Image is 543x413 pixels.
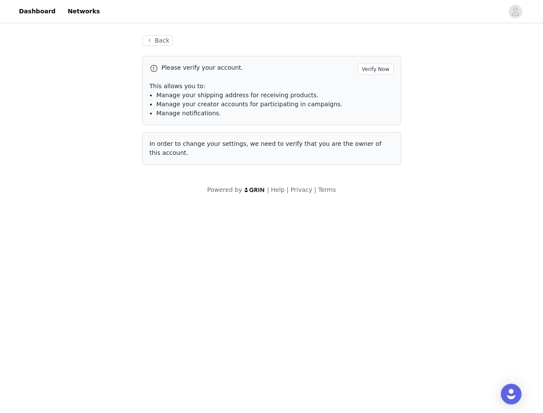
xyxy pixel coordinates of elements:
button: Verify Now [358,63,394,75]
button: Back [142,35,173,46]
a: Dashboard [14,2,61,21]
span: | [286,186,288,193]
p: This allows you to: [150,82,394,91]
a: Networks [62,2,105,21]
a: Terms [318,186,336,193]
img: logo [244,187,265,193]
span: | [314,186,316,193]
span: Manage notifications. [156,110,221,117]
div: Open Intercom Messenger [501,384,522,404]
a: Help [271,186,285,193]
a: Privacy [291,186,313,193]
span: In order to change your settings, we need to verify that you are the owner of this account. [150,140,382,156]
div: avatar [511,5,519,18]
p: Please verify your account. [162,63,354,72]
span: | [267,186,269,193]
span: Manage your creator accounts for participating in campaigns. [156,101,343,108]
span: Manage your shipping address for receiving products. [156,92,319,99]
span: Powered by [207,186,242,193]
